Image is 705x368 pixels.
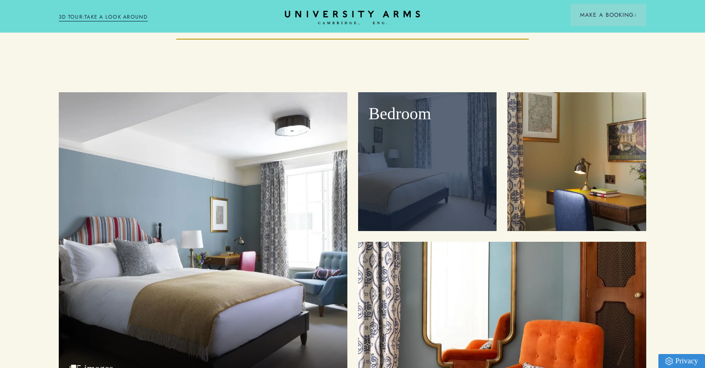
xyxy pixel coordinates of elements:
[59,13,148,21] a: 3D TOUR:TAKE A LOOK AROUND
[369,103,486,125] p: Bedroom
[580,11,637,19] span: Make a Booking
[634,14,637,17] img: Arrow icon
[665,357,673,365] img: Privacy
[571,4,646,26] button: Make a BookingArrow icon
[658,354,705,368] a: Privacy
[285,11,420,25] a: Home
